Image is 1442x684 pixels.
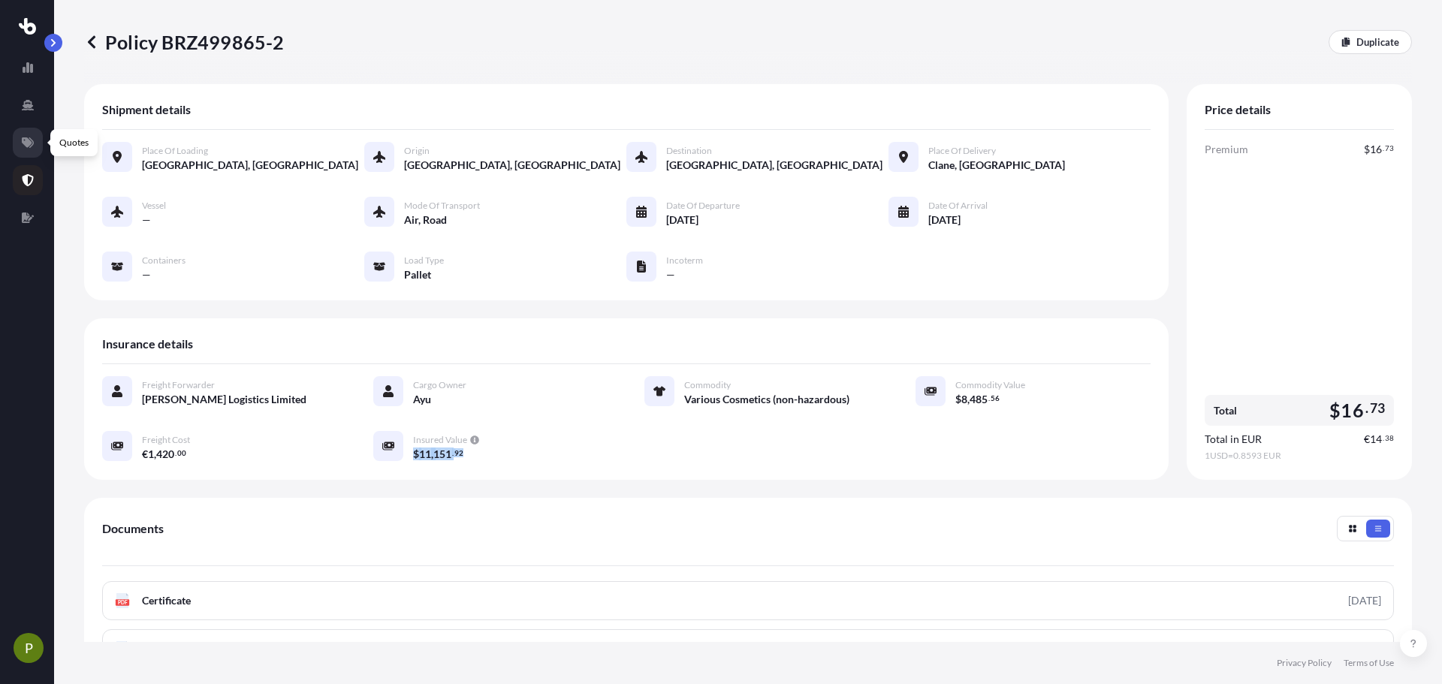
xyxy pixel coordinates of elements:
[1383,146,1384,151] span: .
[413,434,467,446] span: Insured Value
[142,145,208,157] span: Place of Loading
[154,449,156,460] span: ,
[1205,450,1394,462] span: 1 USD = 0.8593 EUR
[988,396,990,401] span: .
[404,200,480,212] span: Mode of Transport
[991,396,1000,401] span: 56
[961,394,967,405] span: 8
[454,450,463,456] span: 92
[50,129,98,156] div: Quotes
[1329,30,1412,54] a: Duplicate
[666,145,712,157] span: Destination
[177,450,186,456] span: 00
[1370,144,1382,155] span: 16
[1370,404,1385,413] span: 73
[666,255,703,267] span: Incoterm
[666,212,698,227] span: [DATE]
[928,158,1065,173] span: Clane, [GEOGRAPHIC_DATA]
[404,255,444,267] span: Load Type
[118,600,128,605] text: PDF
[928,145,996,157] span: Place of Delivery
[102,336,193,351] span: Insurance details
[452,450,454,456] span: .
[1383,435,1384,441] span: .
[413,449,419,460] span: $
[404,212,447,227] span: Air, Road
[142,158,358,173] span: [GEOGRAPHIC_DATA], [GEOGRAPHIC_DATA]
[433,449,451,460] span: 151
[666,267,675,282] span: —
[666,200,740,212] span: Date of Departure
[156,449,174,460] span: 420
[684,392,849,407] span: Various Cosmetics (non-hazardous)
[404,158,620,173] span: [GEOGRAPHIC_DATA], [GEOGRAPHIC_DATA]
[102,581,1394,620] a: PDFCertificate[DATE]
[684,379,731,391] span: Commodity
[1364,434,1370,444] span: €
[1205,432,1262,447] span: Total in EUR
[142,641,295,656] span: Policy Full Terms and Conditions
[142,267,151,282] span: —
[1364,144,1370,155] span: $
[955,394,961,405] span: $
[25,640,33,655] span: P
[142,212,151,227] span: —
[404,145,430,157] span: Origin
[404,267,431,282] span: Pallet
[666,158,882,173] span: [GEOGRAPHIC_DATA], [GEOGRAPHIC_DATA]
[1329,401,1341,420] span: $
[175,450,176,456] span: .
[84,30,285,54] p: Policy BRZ499865-2
[1365,404,1368,413] span: .
[1277,657,1332,669] a: Privacy Policy
[1348,593,1381,608] div: [DATE]
[1205,102,1271,117] span: Price details
[142,593,191,608] span: Certificate
[102,629,1394,668] a: PDFPolicy Full Terms and Conditions
[1205,142,1248,157] span: Premium
[1341,401,1363,420] span: 16
[1214,403,1237,418] span: Total
[1370,434,1382,444] span: 14
[142,392,306,407] span: [PERSON_NAME] Logistics Limited
[148,449,154,460] span: 1
[142,200,166,212] span: Vessel
[142,434,190,446] span: Freight Cost
[928,200,988,212] span: Date of Arrival
[142,449,148,460] span: €
[419,449,431,460] span: 11
[1344,657,1394,669] a: Terms of Use
[431,449,433,460] span: ,
[928,212,961,227] span: [DATE]
[1385,146,1394,151] span: 73
[970,394,988,405] span: 485
[413,379,466,391] span: Cargo Owner
[102,521,164,536] span: Documents
[413,392,431,407] span: Ayu
[142,255,186,267] span: Containers
[142,379,215,391] span: Freight Forwarder
[967,394,970,405] span: ,
[1356,35,1399,50] p: Duplicate
[102,102,191,117] span: Shipment details
[1385,435,1394,441] span: 38
[955,379,1025,391] span: Commodity Value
